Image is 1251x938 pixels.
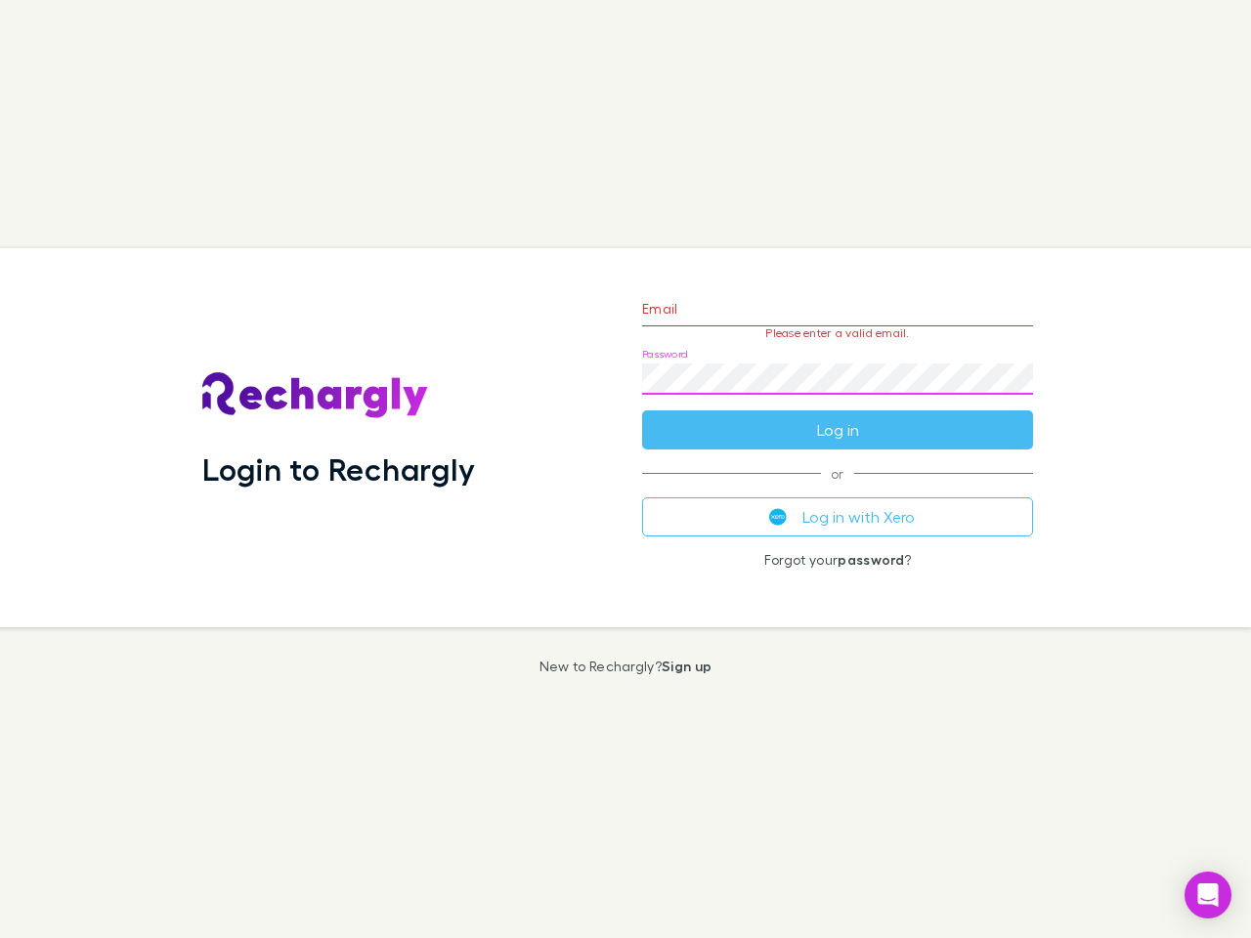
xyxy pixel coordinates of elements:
[642,410,1033,449] button: Log in
[539,659,712,674] p: New to Rechargly?
[642,326,1033,340] p: Please enter a valid email.
[642,347,688,362] label: Password
[642,473,1033,474] span: or
[202,450,475,488] h1: Login to Rechargly
[662,658,712,674] a: Sign up
[1185,872,1231,918] div: Open Intercom Messenger
[769,508,787,526] img: Xero's logo
[838,551,904,568] a: password
[202,372,429,419] img: Rechargly's Logo
[642,497,1033,536] button: Log in with Xero
[642,552,1033,568] p: Forgot your ?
